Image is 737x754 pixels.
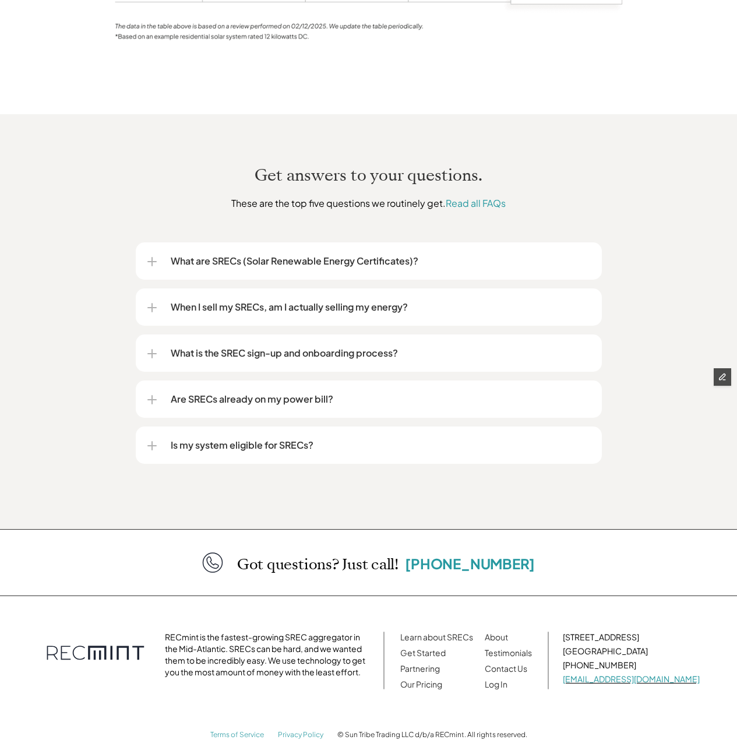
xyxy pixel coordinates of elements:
[171,254,590,268] p: What are SRECs (Solar Renewable Energy Certificates)?
[400,647,446,658] a: Get Started
[278,730,323,739] a: Privacy Policy
[237,556,535,572] p: Got questions? Just call!
[171,438,590,452] p: Is my system eligible for SRECs?
[405,554,535,575] a: [PHONE_NUMBER]
[563,674,700,684] a: [EMAIL_ADDRESS][DOMAIN_NAME]
[485,647,532,658] a: Testimonials
[485,632,508,642] a: About
[563,659,700,671] p: [PHONE_NUMBER]
[171,346,590,360] p: What is the SREC sign-up and onboarding process?
[171,300,590,314] p: When I sell my SRECs, am I actually selling my energy?
[563,645,700,657] p: [GEOGRAPHIC_DATA]
[153,196,584,210] p: These are the top five questions we routinely get.
[485,663,527,674] a: Contact Us
[165,631,369,678] p: RECmint is the fastest-growing SREC aggregator in the Mid-Atlantic. SRECs can be hard, and we wan...
[210,730,264,739] a: Terms of Service
[400,663,440,674] a: Partnering
[485,679,507,689] a: Log In
[37,164,701,186] h2: Get answers to your questions.
[171,392,590,406] p: Are SRECs already on my power bill?
[405,555,535,572] span: [PHONE_NUMBER]
[714,368,731,386] button: Edit Framer Content
[446,197,506,209] a: Read all FAQs
[563,631,700,643] p: [STREET_ADDRESS]
[400,679,442,689] a: Our Pricing
[400,632,473,642] a: Learn about SRECs
[337,731,527,739] p: © Sun Tribe Trading LLC d/b/a RECmint. All rights reserved.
